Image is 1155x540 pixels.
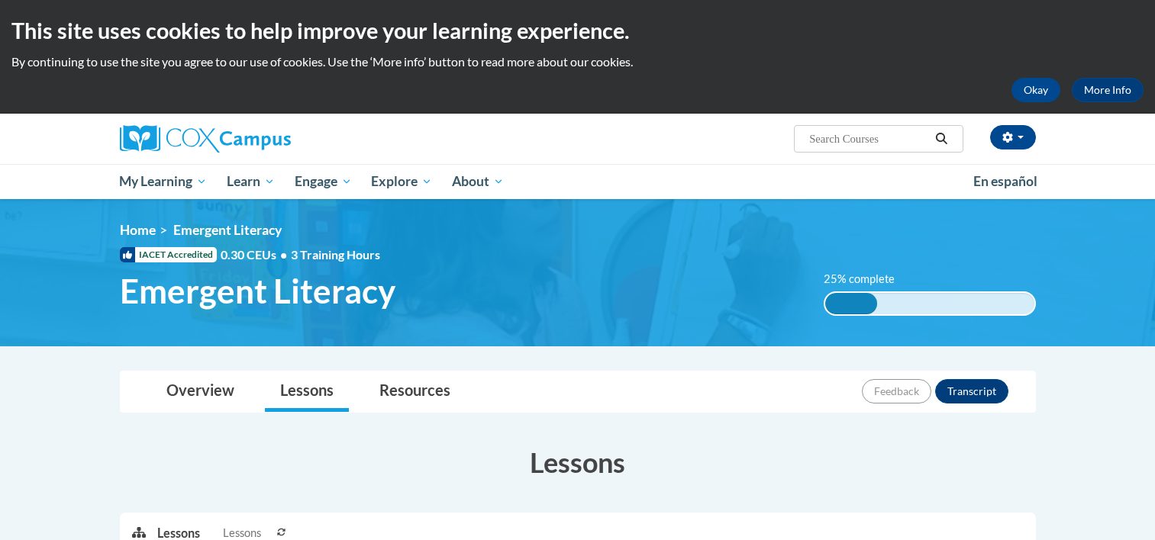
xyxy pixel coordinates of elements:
a: Home [120,222,156,238]
a: My Learning [110,164,218,199]
button: Okay [1011,78,1060,102]
span: Emergent Literacy [173,222,282,238]
a: Learn [217,164,285,199]
button: Transcript [935,379,1008,403]
span: About [452,172,504,191]
span: Learn [227,172,275,191]
label: 25% complete [824,271,911,288]
a: Overview [151,371,250,412]
span: 0.30 CEUs [221,246,291,263]
a: Engage [285,164,362,199]
img: Cox Campus [120,125,291,153]
p: By continuing to use the site you agree to our use of cookies. Use the ‘More info’ button to read... [11,53,1144,70]
input: Search Courses [808,130,930,148]
div: Main menu [97,164,1059,199]
button: Account Settings [990,125,1036,149]
span: • [280,247,287,262]
span: My Learning [119,172,207,191]
a: About [442,164,514,199]
a: Explore [361,164,442,199]
span: En español [973,173,1037,189]
span: IACET Accredited [120,247,217,262]
h2: This site uses cookies to help improve your learning experience. [11,15,1144,46]
a: Cox Campus [120,125,410,153]
button: Feedback [862,379,931,403]
div: 25% complete [825,293,877,314]
a: More Info [1072,78,1144,102]
a: En español [963,166,1047,198]
span: Explore [371,172,432,191]
span: 3 Training Hours [291,247,380,262]
h3: Lessons [120,443,1036,481]
a: Resources [364,371,466,412]
button: Search [930,130,953,148]
span: Engage [295,172,352,191]
span: Emergent Literacy [120,271,395,311]
a: Lessons [265,371,349,412]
